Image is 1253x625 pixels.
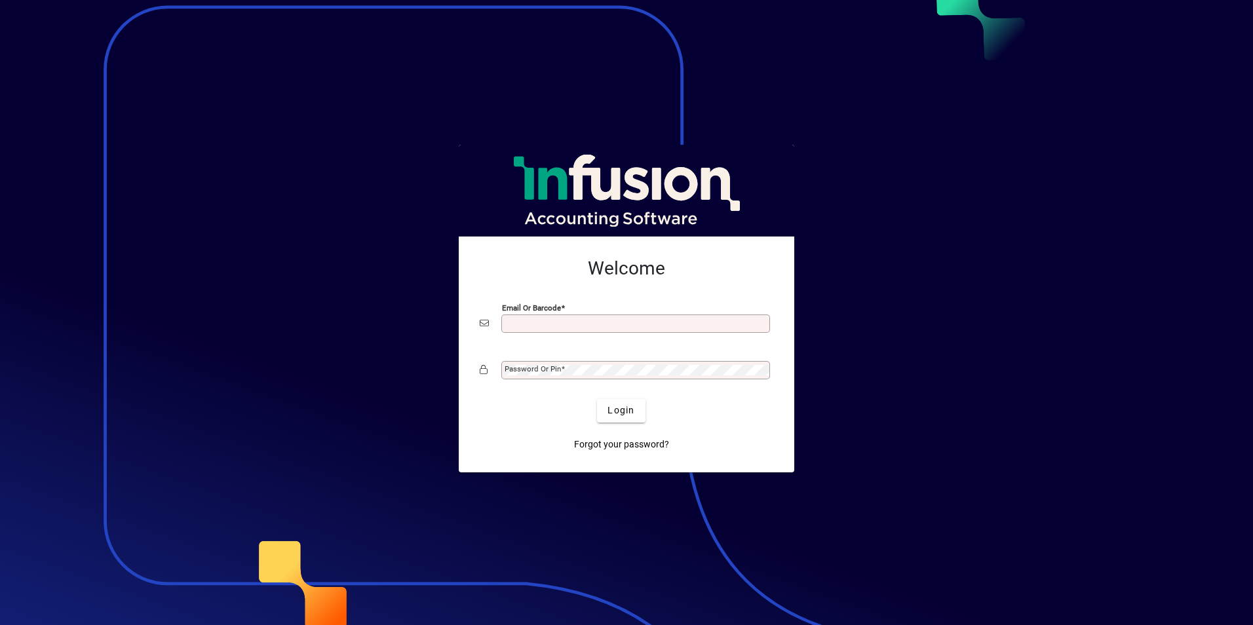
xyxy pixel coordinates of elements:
h2: Welcome [480,257,773,280]
button: Login [597,399,645,423]
span: Forgot your password? [574,438,669,451]
mat-label: Password or Pin [505,364,561,373]
a: Forgot your password? [569,433,674,457]
span: Login [607,404,634,417]
mat-label: Email or Barcode [502,303,561,312]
